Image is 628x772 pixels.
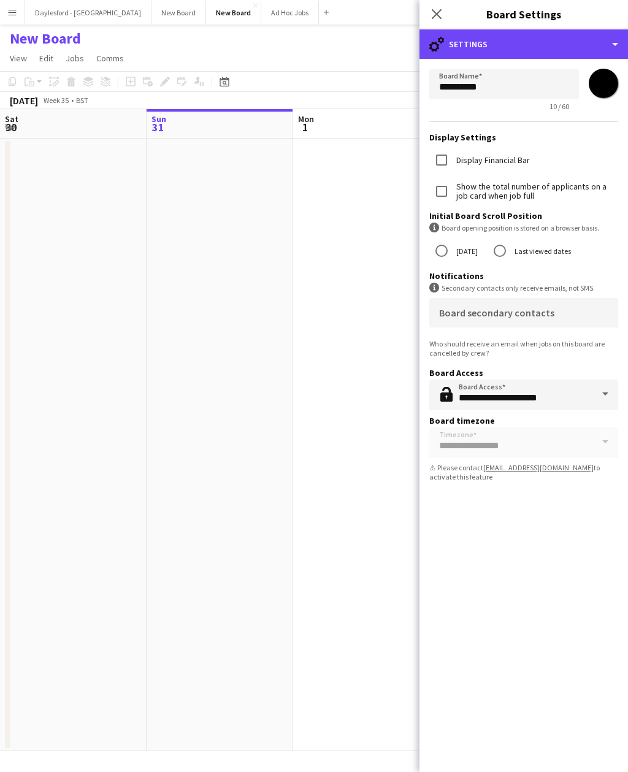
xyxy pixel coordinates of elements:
[429,415,618,426] h3: Board timezone
[3,120,18,134] span: 30
[66,53,84,64] span: Jobs
[151,113,166,124] span: Sun
[429,270,618,281] h3: Notifications
[39,53,53,64] span: Edit
[483,463,594,472] a: [EMAIL_ADDRESS][DOMAIN_NAME]
[206,1,261,25] button: New Board
[150,120,166,134] span: 31
[91,50,129,66] a: Comms
[429,223,618,233] div: Board opening position is stored on a browser basis.
[34,50,58,66] a: Edit
[419,29,628,59] div: Settings
[296,120,314,134] span: 1
[10,29,81,48] h1: New Board
[10,94,38,107] div: [DATE]
[61,50,89,66] a: Jobs
[76,96,88,105] div: BST
[10,53,27,64] span: View
[419,6,628,22] h3: Board Settings
[298,113,314,124] span: Mon
[512,242,571,261] label: Last viewed dates
[429,283,618,293] div: Secondary contacts only receive emails, not SMS.
[429,210,618,221] h3: Initial Board Scroll Position
[261,1,319,25] button: Ad Hoc Jobs
[151,1,206,25] button: New Board
[429,132,618,143] h3: Display Settings
[5,50,32,66] a: View
[429,339,618,357] div: Who should receive an email when jobs on this board are cancelled by crew?
[96,53,124,64] span: Comms
[454,242,478,261] label: [DATE]
[25,1,151,25] button: Daylesford - [GEOGRAPHIC_DATA]
[439,307,554,319] mat-label: Board secondary contacts
[454,182,618,201] label: Show the total number of applicants on a job card when job full
[5,113,18,124] span: Sat
[454,156,530,165] label: Display Financial Bar
[40,96,71,105] span: Week 35
[429,463,618,481] div: ⚠ Please contact to activate this feature
[540,102,579,111] span: 10 / 60
[429,367,618,378] h3: Board Access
